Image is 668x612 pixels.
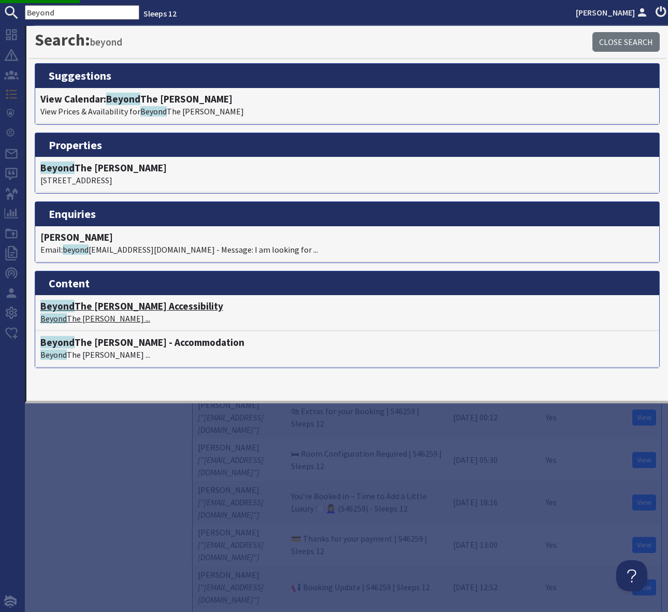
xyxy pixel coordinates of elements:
a: [PERSON_NAME]Email:beyond[EMAIL_ADDRESS][DOMAIN_NAME] - Message: I am looking for ... [40,231,654,256]
span: Beyond [106,93,140,105]
span: beyond [63,244,89,255]
a: View [632,537,656,553]
span: Beyond [40,300,75,312]
i: ["[EMAIL_ADDRESS][DOMAIN_NAME]"] [198,540,264,562]
h4: [PERSON_NAME] [40,231,654,243]
p: The [PERSON_NAME] ... [40,312,654,325]
h4: The [PERSON_NAME] Accessibility [40,300,654,312]
a: Close Search [592,32,660,52]
td: [PERSON_NAME] [193,481,286,523]
img: staytech_i_w-64f4e8e9ee0a9c174fd5317b4b171b261742d2d393467e5bdba4413f4f884c10.svg [4,595,17,608]
td: 💳 Thanks for your payment | S46259 | Sleeps 12 [286,523,448,566]
td: 🛍 Extras for your Booking | S46259 | Sleeps 12 [286,396,448,439]
span: Beyond [40,313,67,324]
a: View [632,410,656,426]
h3: properties [35,133,659,157]
a: View Calendar:BeyondThe [PERSON_NAME]View Prices & Availability forBeyondThe [PERSON_NAME] [40,93,654,118]
td: [PERSON_NAME] [193,439,286,481]
small: beyond [90,36,122,48]
span: Beyond [40,336,75,348]
h4: View Calendar: The [PERSON_NAME] [40,93,654,105]
p: View Prices & Availability for The [PERSON_NAME] [40,105,654,118]
i: ["[EMAIL_ADDRESS][DOMAIN_NAME]"] [198,455,264,477]
td: [DATE] 12:52 [448,566,541,608]
td: Yes [541,566,569,608]
a: BeyondThe [PERSON_NAME][STREET_ADDRESS] [40,162,654,186]
h4: The [PERSON_NAME] [40,162,654,174]
a: BeyondThe [PERSON_NAME] - AccommodationBeyondThe [PERSON_NAME] ... [40,337,654,361]
a: View [632,452,656,468]
h1: Search: [35,30,592,50]
td: [PERSON_NAME] [193,523,286,566]
td: Yes [541,396,569,439]
td: [PERSON_NAME] [193,396,286,439]
span: Beyond [40,162,75,174]
h4: The [PERSON_NAME] - Accommodation [40,337,654,348]
i: ["[EMAIL_ADDRESS][DOMAIN_NAME]"] [198,412,264,435]
td: 📢 Booking Update | S46259 | Sleeps 12 [286,566,448,608]
td: You’re Booked in – Time to Add a Little Luxury 🍽️💆‍♀️ (S46259) - Sleeps 12 [286,481,448,523]
a: View [632,494,656,511]
a: Sleeps 12 [143,8,177,19]
td: [DATE] 18:16 [448,481,541,523]
td: [DATE] 13:00 [448,523,541,566]
i: ["[EMAIL_ADDRESS][DOMAIN_NAME]"] [198,497,264,520]
iframe: Toggle Customer Support [616,560,647,591]
h3: enquiries [35,202,659,226]
p: [STREET_ADDRESS] [40,174,654,186]
span: Beyond [40,349,67,360]
p: The [PERSON_NAME] ... [40,348,654,361]
h3: content [35,271,659,295]
i: ["[EMAIL_ADDRESS][DOMAIN_NAME]"] [198,582,264,605]
td: Yes [541,523,569,566]
td: [PERSON_NAME] [193,566,286,608]
td: Yes [541,439,569,481]
p: Email: [EMAIL_ADDRESS][DOMAIN_NAME] - Message: I am looking for ... [40,243,654,256]
a: BeyondThe [PERSON_NAME] AccessibilityBeyondThe [PERSON_NAME] ... [40,300,654,325]
td: [DATE] 00:12 [448,396,541,439]
a: [PERSON_NAME] [576,6,649,19]
h3: suggestions [35,64,659,88]
input: SEARCH [25,5,139,20]
span: Beyond [140,106,167,116]
td: Yes [541,481,569,523]
td: [DATE] 05:30 [448,439,541,481]
td: 🛏 Room Configuration Required | S46259 | Sleeps 12 [286,439,448,481]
